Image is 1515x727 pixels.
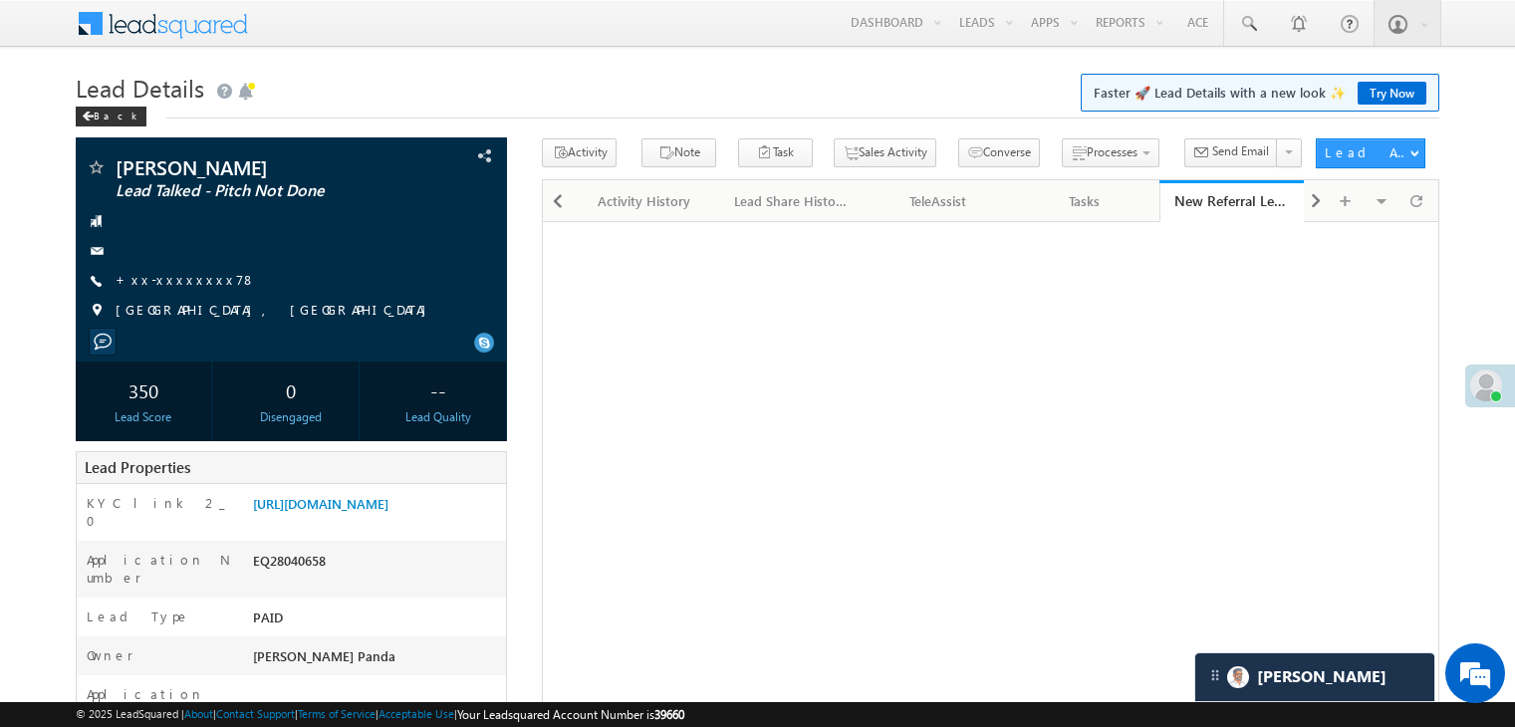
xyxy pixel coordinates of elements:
div: Lead Quality [376,408,501,426]
button: Lead Actions [1316,138,1425,168]
span: Processes [1087,144,1137,159]
div: TeleAssist [882,189,994,213]
span: 39660 [654,707,684,722]
button: Activity [542,138,617,167]
div: Lead Actions [1325,143,1409,161]
a: Lead Share History [718,180,865,222]
div: Activity History [588,189,700,213]
div: -- [376,371,501,408]
a: Activity History [572,180,718,222]
a: [URL][DOMAIN_NAME] [253,495,388,512]
div: Back [76,107,146,126]
div: 0 [228,371,354,408]
div: Lead Share History [734,189,847,213]
span: © 2025 LeadSquared | | | | | [76,705,684,724]
button: Send Email [1184,138,1278,167]
span: Your Leadsquared Account Number is [457,707,684,722]
button: Note [641,138,716,167]
label: Application Number [87,551,232,587]
a: Back [76,106,156,122]
div: 350 [81,371,206,408]
span: Lead Talked - Pitch Not Done [116,181,382,201]
img: Carter [1227,666,1249,688]
div: Disengaged [228,408,354,426]
a: TeleAssist [866,180,1012,222]
a: Try Now [1358,82,1426,105]
button: Converse [958,138,1040,167]
div: carter-dragCarter[PERSON_NAME] [1194,652,1435,702]
button: Task [738,138,813,167]
span: [PERSON_NAME] Panda [253,647,395,664]
span: Send Email [1212,142,1269,160]
a: +xx-xxxxxxxx78 [116,271,256,288]
div: EQ28040658 [248,551,506,579]
img: carter-drag [1207,667,1223,683]
a: Acceptable Use [379,707,454,720]
span: Lead Details [76,72,204,104]
label: Owner [87,646,133,664]
button: Sales Activity [834,138,936,167]
span: [GEOGRAPHIC_DATA], [GEOGRAPHIC_DATA] [116,301,436,321]
div: Lead Score [81,408,206,426]
div: PAID [248,607,506,635]
span: Carter [1257,667,1387,686]
span: [PERSON_NAME] [116,157,382,177]
a: Terms of Service [298,707,376,720]
button: Processes [1062,138,1159,167]
a: About [184,707,213,720]
label: Application Status [87,685,232,721]
a: New Referral Leads [1159,180,1306,222]
label: KYC link 2_0 [87,494,232,530]
a: Contact Support [216,707,295,720]
div: New Referral Leads [1174,191,1291,210]
label: Lead Type [87,607,190,625]
span: Faster 🚀 Lead Details with a new look ✨ [1094,83,1426,103]
a: Tasks [1012,180,1158,222]
div: Tasks [1028,189,1140,213]
span: Lead Properties [85,457,190,477]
